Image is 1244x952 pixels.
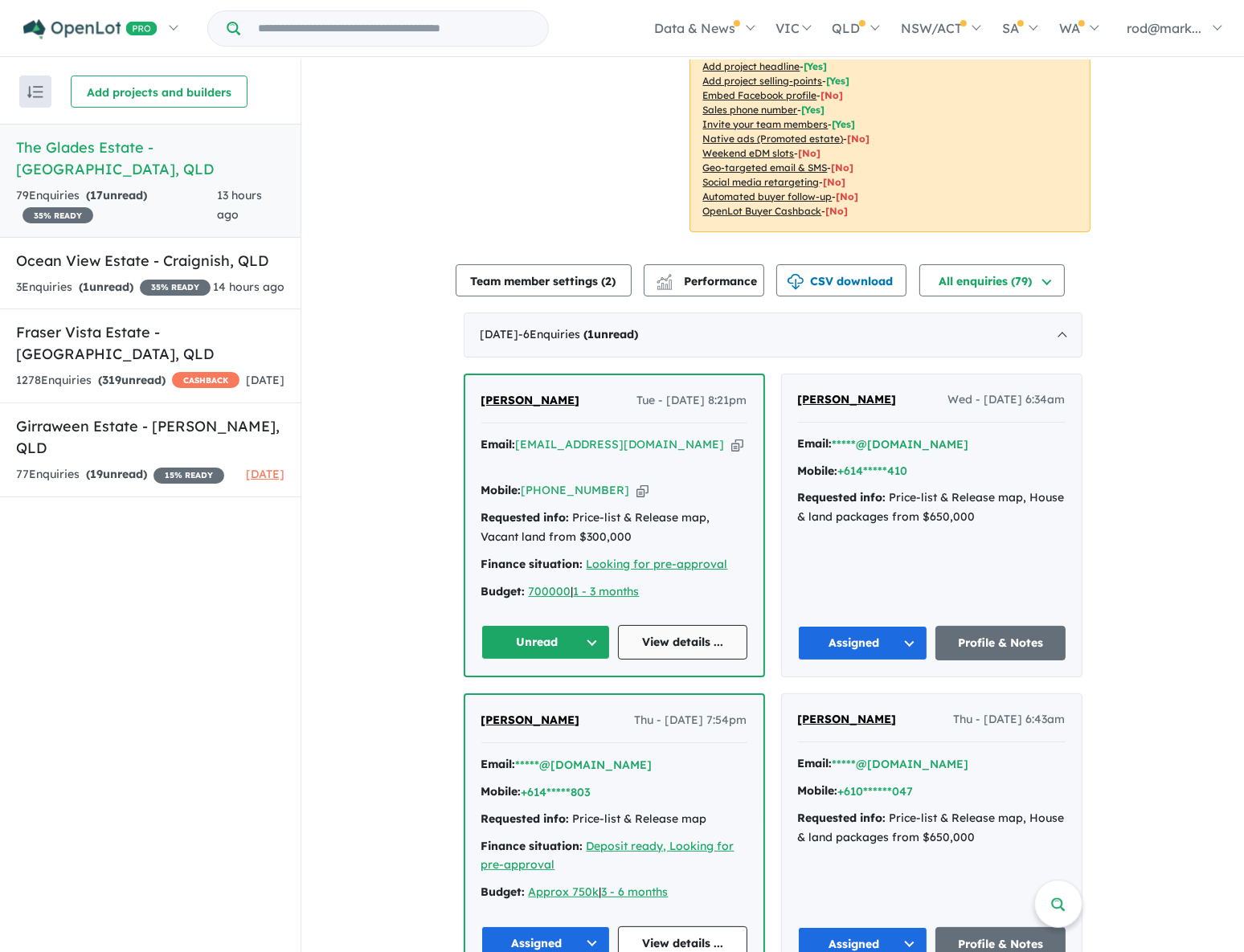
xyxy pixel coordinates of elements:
u: Invite your team members [703,118,829,130]
span: 13 hours ago [217,188,262,222]
input: Try estate name, suburb, builder or developer [243,11,545,46]
h5: Ocean View Estate - Craignish , QLD [16,250,284,272]
h5: Fraser Vista Estate - [GEOGRAPHIC_DATA] , QLD [16,321,284,365]
span: [DATE] [246,467,284,481]
span: 1 [83,280,89,294]
strong: Requested info: [481,811,570,826]
span: rod@mark... [1127,20,1201,36]
strong: Finance situation: [481,839,583,853]
img: Openlot PRO Logo White [23,19,158,39]
u: Geo-targeted email & SMS [703,161,828,174]
a: 1 - 3 months [574,584,640,599]
u: Automated buyer follow-up [703,190,833,202]
u: OpenLot Buyer Cashback [703,205,822,217]
div: Price-list & Release map, Vacant land from $300,000 [481,509,747,547]
button: CSV download [776,264,906,296]
span: [ No ] [821,89,844,101]
button: Copy [731,436,743,453]
strong: Email: [481,757,516,771]
u: Native ads (Promoted estate) [703,133,844,145]
button: All enquiries (79) [919,264,1065,296]
strong: ( unread) [86,467,147,481]
div: 1278 Enquir ies [16,371,239,390]
span: 1 [588,327,595,341]
a: Deposit ready, Looking for pre-approval [481,839,735,872]
button: Team member settings (2) [456,264,632,296]
div: 79 Enquir ies [16,186,217,225]
a: [PERSON_NAME] [798,390,897,410]
u: Add project headline [703,60,800,72]
a: View details ... [618,625,747,660]
strong: Requested info: [481,510,570,525]
span: [PERSON_NAME] [481,393,580,407]
span: Thu - [DATE] 6:43am [954,710,1066,729]
span: - 6 Enquir ies [519,327,639,341]
u: Weekend eDM slots [703,147,795,159]
strong: Requested info: [798,490,886,505]
h5: Girraween Estate - [PERSON_NAME] , QLD [16,415,284,459]
span: [No] [832,161,854,174]
a: 700000 [529,584,571,599]
span: [PERSON_NAME] [481,713,580,727]
span: 35 % READY [23,207,93,223]
button: Assigned [798,626,928,660]
img: bar-chart.svg [657,280,673,290]
img: download icon [788,274,804,290]
strong: Requested info: [798,811,886,825]
strong: Mobile: [798,464,838,478]
span: [ Yes ] [827,75,850,87]
span: 15 % READY [153,468,224,484]
button: Performance [644,264,764,296]
a: Approx 750k [529,885,599,899]
span: CASHBACK [172,372,239,388]
div: [DATE] [464,313,1082,358]
a: [PERSON_NAME] [798,710,897,729]
a: [PERSON_NAME] [481,391,580,411]
div: 3 Enquir ies [16,278,211,297]
u: Sales phone number [703,104,798,116]
a: 3 - 6 months [602,885,669,899]
span: [PERSON_NAME] [798,392,897,407]
u: Add project selling-points [703,75,823,87]
span: 2 [606,274,612,288]
span: [PERSON_NAME] [798,712,897,726]
strong: Finance situation: [481,557,583,571]
strong: ( unread) [86,188,147,202]
button: Unread [481,625,611,660]
h5: The Glades Estate - [GEOGRAPHIC_DATA] , QLD [16,137,284,180]
strong: ( unread) [584,327,639,341]
strong: Email: [481,437,516,451]
div: | [481,883,747,902]
u: Social media retargeting [703,176,820,188]
div: Price-list & Release map [481,810,747,829]
span: [No] [826,205,849,217]
span: [No] [824,176,846,188]
span: Thu - [DATE] 7:54pm [635,711,747,730]
strong: Budget: [481,885,526,899]
span: Wed - [DATE] 6:34am [948,390,1066,410]
strong: Budget: [481,584,526,599]
span: [No] [848,133,870,145]
div: Price-list & Release map, House & land packages from $650,000 [798,488,1066,527]
button: Copy [636,482,649,499]
span: 14 hours ago [213,280,284,294]
span: 35 % READY [140,280,211,296]
span: [ Yes ] [802,104,825,116]
a: Looking for pre-approval [587,557,728,571]
span: [ Yes ] [804,60,828,72]
a: Profile & Notes [935,626,1066,660]
strong: Mobile: [481,784,522,799]
strong: Email: [798,756,833,770]
a: [PHONE_NUMBER] [522,483,630,497]
strong: Email: [798,436,833,451]
strong: ( unread) [79,280,133,294]
span: 17 [90,188,103,202]
button: Add projects and builders [71,76,248,108]
strong: Mobile: [798,783,838,798]
span: Tue - [DATE] 8:21pm [637,391,747,411]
